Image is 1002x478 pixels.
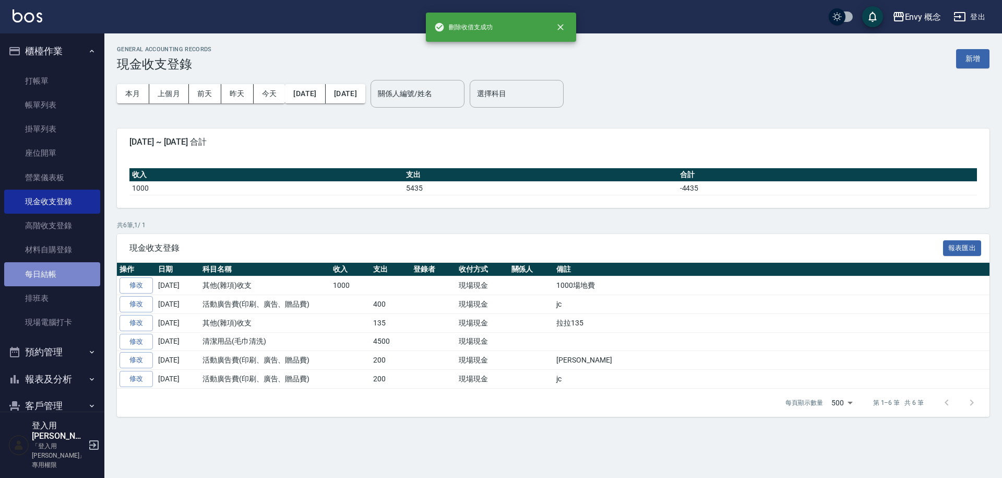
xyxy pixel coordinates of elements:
th: 收付方式 [456,263,509,276]
td: 400 [371,295,411,314]
th: 日期 [156,263,200,276]
td: 現場現金 [456,332,509,351]
td: 活動廣告費(印刷、廣告、贈品費) [200,370,330,389]
td: 現場現金 [456,351,509,370]
td: 1000 [129,181,403,195]
td: 拉拉135 [554,313,989,332]
th: 收入 [330,263,371,276]
span: 刪除收借支成功 [434,22,493,32]
a: 帳單列表 [4,93,100,117]
td: 現場現金 [456,295,509,314]
span: [DATE] ~ [DATE] 合計 [129,137,977,147]
h5: 登入用[PERSON_NAME] [32,421,85,441]
a: 營業儀表板 [4,166,100,190]
a: 現場電腦打卡 [4,310,100,334]
td: [DATE] [156,276,200,295]
button: close [549,16,572,39]
td: [DATE] [156,313,200,332]
h3: 現金收支登錄 [117,57,212,72]
a: 座位開單 [4,141,100,165]
td: [PERSON_NAME] [554,351,989,370]
a: 報表匯出 [943,242,982,252]
p: 共 6 筆, 1 / 1 [117,220,989,230]
th: 備註 [554,263,989,276]
p: 第 1–6 筆 共 6 筆 [873,398,924,407]
a: 打帳單 [4,69,100,93]
td: -4435 [677,181,977,195]
button: 櫃檯作業 [4,38,100,65]
button: 報表及分析 [4,366,100,393]
a: 修改 [120,296,153,312]
th: 收入 [129,168,403,182]
button: 今天 [254,84,285,103]
img: Logo [13,9,42,22]
td: 5435 [403,181,677,195]
button: 登出 [949,7,989,27]
th: 登錄者 [411,263,456,276]
td: 活動廣告費(印刷、廣告、贈品費) [200,295,330,314]
div: Envy 概念 [905,10,941,24]
td: 4500 [371,332,411,351]
button: [DATE] [285,84,325,103]
p: 每頁顯示數量 [785,398,823,407]
button: 新增 [956,49,989,68]
td: [DATE] [156,332,200,351]
h2: GENERAL ACCOUNTING RECORDS [117,46,212,53]
button: [DATE] [326,84,365,103]
button: 前天 [189,84,221,103]
button: Envy 概念 [888,6,946,28]
td: 200 [371,370,411,389]
span: 現金收支登錄 [129,243,943,253]
a: 高階收支登錄 [4,214,100,238]
td: jc [554,370,989,389]
a: 修改 [120,334,153,350]
th: 合計 [677,168,977,182]
a: 排班表 [4,286,100,310]
a: 修改 [120,371,153,387]
button: 昨天 [221,84,254,103]
button: 客戶管理 [4,392,100,419]
div: 500 [827,389,856,417]
button: 報表匯出 [943,240,982,257]
td: 其他(雜項)收支 [200,276,330,295]
td: [DATE] [156,351,200,370]
a: 材料自購登錄 [4,238,100,262]
td: 活動廣告費(印刷、廣告、贈品費) [200,351,330,370]
img: Person [8,435,29,456]
p: 「登入用[PERSON_NAME]」專用權限 [32,441,85,470]
th: 支出 [403,168,677,182]
th: 科目名稱 [200,263,330,276]
a: 每日結帳 [4,262,100,286]
a: 現金收支登錄 [4,190,100,214]
a: 修改 [120,352,153,368]
a: 掛單列表 [4,117,100,141]
td: 現場現金 [456,370,509,389]
a: 修改 [120,277,153,294]
button: save [862,6,883,27]
button: 預約管理 [4,339,100,366]
td: 1000 [330,276,371,295]
td: 1000場地費 [554,276,989,295]
td: 現場現金 [456,313,509,332]
td: [DATE] [156,295,200,314]
td: jc [554,295,989,314]
th: 關係人 [509,263,554,276]
button: 上個月 [149,84,189,103]
td: 200 [371,351,411,370]
td: 135 [371,313,411,332]
a: 修改 [120,315,153,331]
a: 新增 [956,53,989,63]
button: 本月 [117,84,149,103]
td: [DATE] [156,370,200,389]
th: 操作 [117,263,156,276]
td: 其他(雜項)收支 [200,313,330,332]
td: 現場現金 [456,276,509,295]
td: 清潔用品(毛巾清洗) [200,332,330,351]
th: 支出 [371,263,411,276]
